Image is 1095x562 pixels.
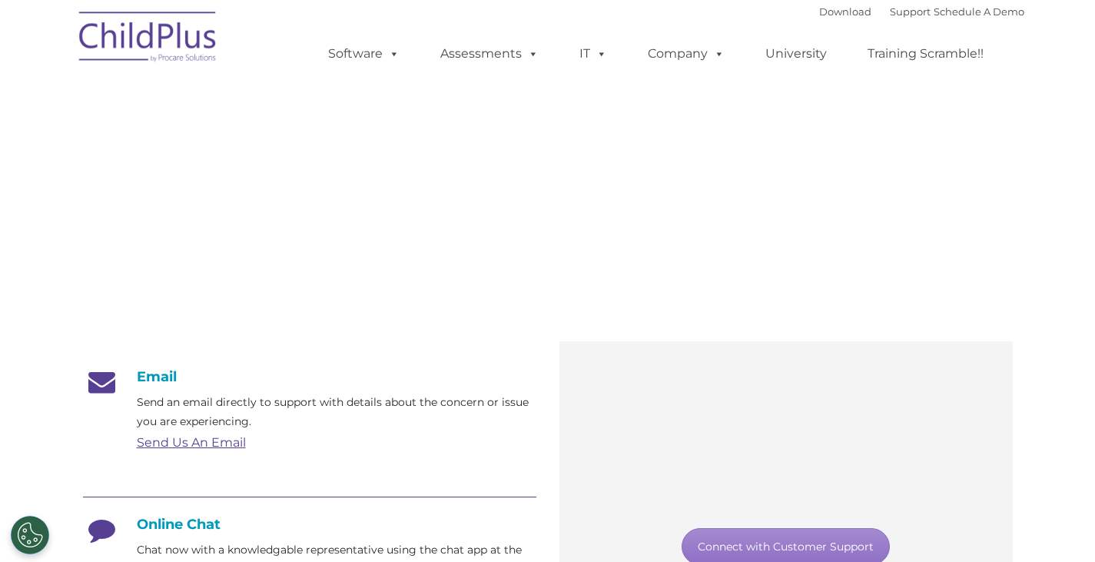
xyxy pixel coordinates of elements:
[71,1,225,78] img: ChildPlus by Procare Solutions
[137,435,246,450] a: Send Us An Email
[83,368,536,385] h4: Email
[83,516,536,533] h4: Online Chat
[890,5,931,18] a: Support
[750,38,842,69] a: University
[425,38,554,69] a: Assessments
[564,38,622,69] a: IT
[11,516,49,554] button: Cookies Settings
[852,38,999,69] a: Training Scramble!!
[934,5,1024,18] a: Schedule A Demo
[137,393,536,431] p: Send an email directly to support with details about the concern or issue you are experiencing.
[632,38,740,69] a: Company
[313,38,415,69] a: Software
[819,5,871,18] a: Download
[819,5,1024,18] font: |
